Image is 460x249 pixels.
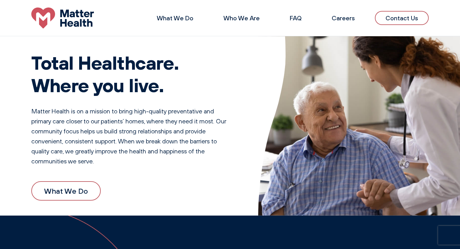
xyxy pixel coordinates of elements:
[375,11,429,25] a: Contact Us
[31,51,233,96] h1: Total Healthcare. Where you live.
[223,14,260,22] a: Who We Are
[157,14,193,22] a: What We Do
[31,181,101,201] a: What We Do
[31,106,233,166] p: Matter Health is on a mission to bring high-quality preventative and primary care closer to our p...
[332,14,355,22] a: Careers
[290,14,302,22] a: FAQ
